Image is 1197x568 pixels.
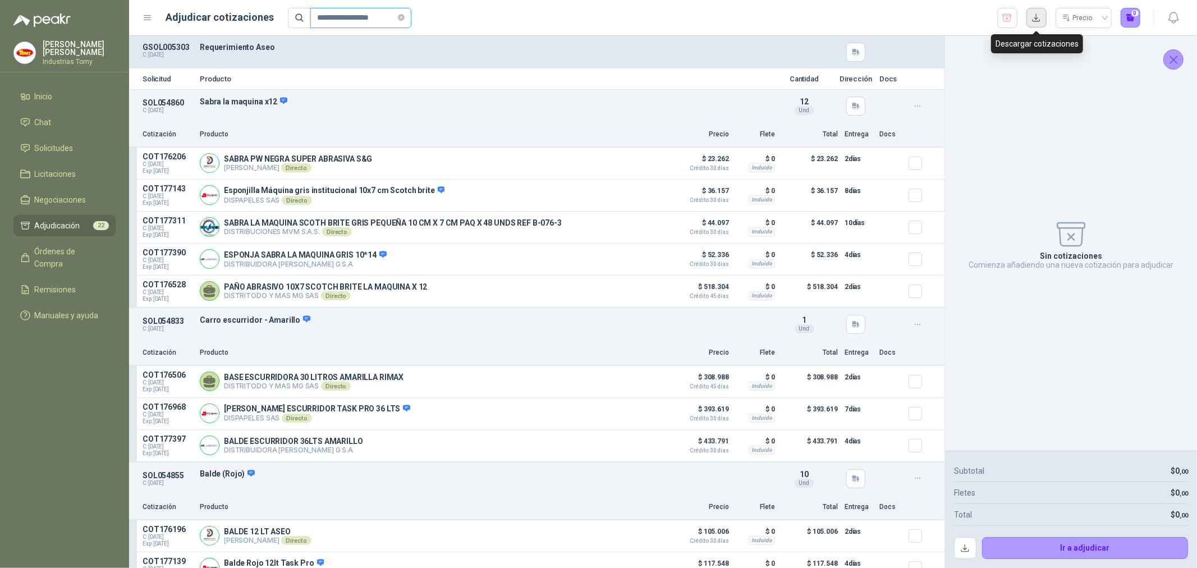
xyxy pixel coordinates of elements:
[879,347,902,358] p: Docs
[736,502,775,512] p: Flete
[673,294,729,299] span: Crédito 45 días
[782,152,838,175] p: $ 23.262
[143,75,193,83] p: Solicitud
[200,436,219,455] img: Company Logo
[93,221,109,230] span: 22
[673,448,729,454] span: Crédito 30 días
[749,163,775,172] div: Incluido
[35,90,53,103] span: Inicio
[35,283,76,296] span: Remisiones
[143,161,193,168] span: C: [DATE]
[322,227,352,236] div: Directo
[1180,468,1188,475] span: ,00
[1163,49,1184,70] button: Cerrar
[782,248,838,271] p: $ 52.336
[13,279,116,300] a: Remisiones
[1175,510,1188,519] span: 0
[749,382,775,391] div: Incluido
[200,218,219,236] img: Company Logo
[749,414,775,423] div: Incluido
[143,450,193,457] span: Exp: [DATE]
[673,434,729,454] p: $ 433.791
[1180,490,1188,497] span: ,00
[673,262,729,267] span: Crédito 30 días
[795,106,814,115] div: Und
[143,411,193,418] span: C: [DATE]
[795,324,814,333] div: Und
[749,446,775,455] div: Incluido
[398,12,405,23] span: close-circle
[200,250,219,268] img: Company Logo
[673,248,729,267] p: $ 52.336
[35,168,76,180] span: Licitaciones
[43,40,116,56] p: [PERSON_NAME] [PERSON_NAME]
[143,184,193,193] p: COT177143
[845,434,873,448] p: 4 días
[13,241,116,274] a: Órdenes de Compra
[200,129,666,140] p: Producto
[782,216,838,239] p: $ 44.097
[224,404,410,414] p: [PERSON_NAME] ESCURRIDOR TASK PRO 36 LTS
[224,196,444,205] p: DISPAPELES SAS
[673,502,729,512] p: Precio
[200,502,666,512] p: Producto
[143,326,193,332] p: C: [DATE]
[673,538,729,544] span: Crédito 30 días
[224,291,427,300] p: DISTRITODO Y MAS MG SAS
[673,152,729,171] p: $ 23.262
[736,347,775,358] p: Flete
[143,347,193,358] p: Cotización
[13,215,116,236] a: Adjudicación22
[879,502,902,512] p: Docs
[200,315,769,325] p: Carro escurridor - Amarillo
[143,43,193,52] p: GSOL005303
[200,469,769,479] p: Balde (Rojo)
[736,129,775,140] p: Flete
[224,382,403,391] p: DISTRITODO Y MAS MG SAS
[143,225,193,232] span: C: [DATE]
[143,540,193,547] span: Exp: [DATE]
[200,154,219,172] img: Company Logo
[736,402,775,416] p: $ 0
[224,163,372,172] p: [PERSON_NAME]
[143,317,193,326] p: SOL054833
[969,260,1173,269] p: Comienza añadiendo una nueva cotización para adjudicar
[200,97,769,107] p: Sabra la maquina x12
[1175,488,1188,497] span: 0
[673,230,729,235] span: Crédito 30 días
[673,129,729,140] p: Precio
[1171,487,1188,499] p: $
[13,189,116,210] a: Negociaciones
[1180,512,1188,519] span: ,00
[845,184,873,198] p: 8 días
[200,186,219,204] img: Company Logo
[224,260,387,268] p: DISTRIBUIDORA [PERSON_NAME] G S.A
[143,52,193,58] p: C: [DATE]
[1121,8,1141,28] button: 0
[143,200,193,207] span: Exp: [DATE]
[200,75,769,83] p: Producto
[35,219,80,232] span: Adjudicación
[224,373,403,382] p: BASE ESCURRIDORA 30 LITROS AMARILLA RIMAX
[35,194,86,206] span: Negociaciones
[1062,10,1095,26] div: Precio
[43,58,116,65] p: Industrias Tomy
[143,534,193,540] span: C: [DATE]
[143,471,193,480] p: SOL054855
[143,379,193,386] span: C: [DATE]
[200,404,219,423] img: Company Logo
[736,370,775,384] p: $ 0
[143,434,193,443] p: COT177397
[845,402,873,416] p: 7 días
[802,315,806,324] span: 1
[35,245,105,270] span: Órdenes de Compra
[224,250,387,260] p: ESPONJA SABRA LA MAQUINA GRIS 10*14
[398,14,405,21] span: close-circle
[673,525,729,544] p: $ 105.006
[143,107,193,114] p: C: [DATE]
[954,487,975,499] p: Fletes
[736,184,775,198] p: $ 0
[282,196,311,205] div: Directo
[673,370,729,390] p: $ 308.988
[321,291,351,300] div: Directo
